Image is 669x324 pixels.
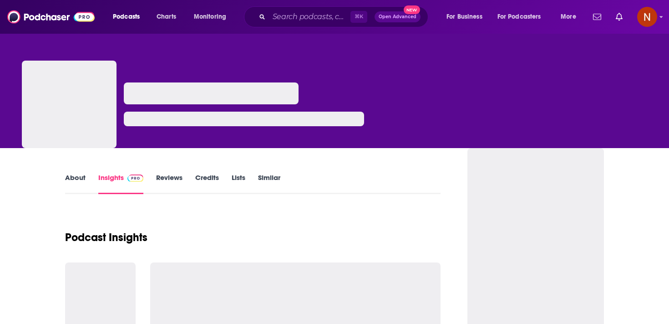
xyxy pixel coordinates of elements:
img: Podchaser Pro [127,175,143,182]
input: Search podcasts, credits, & more... [269,10,350,24]
button: Show profile menu [637,7,657,27]
span: ⌘ K [350,11,367,23]
span: New [404,5,420,14]
button: open menu [492,10,554,24]
a: Lists [232,173,245,194]
a: InsightsPodchaser Pro [98,173,143,194]
button: open menu [106,10,152,24]
a: Show notifications dropdown [612,9,626,25]
a: Charts [151,10,182,24]
span: Open Advanced [379,15,416,19]
button: open menu [188,10,238,24]
span: For Podcasters [497,10,541,23]
a: Reviews [156,173,182,194]
span: Logged in as AdelNBM [637,7,657,27]
button: open menu [440,10,494,24]
img: Podchaser - Follow, Share and Rate Podcasts [7,8,95,26]
img: User Profile [637,7,657,27]
button: Open AdvancedNew [375,11,421,22]
span: For Business [446,10,482,23]
h1: Podcast Insights [65,231,147,244]
a: Show notifications dropdown [589,9,605,25]
a: About [65,173,86,194]
span: Podcasts [113,10,140,23]
a: Credits [195,173,219,194]
div: Search podcasts, credits, & more... [253,6,437,27]
span: Charts [157,10,176,23]
a: Similar [258,173,280,194]
span: More [561,10,576,23]
span: Monitoring [194,10,226,23]
button: open menu [554,10,588,24]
